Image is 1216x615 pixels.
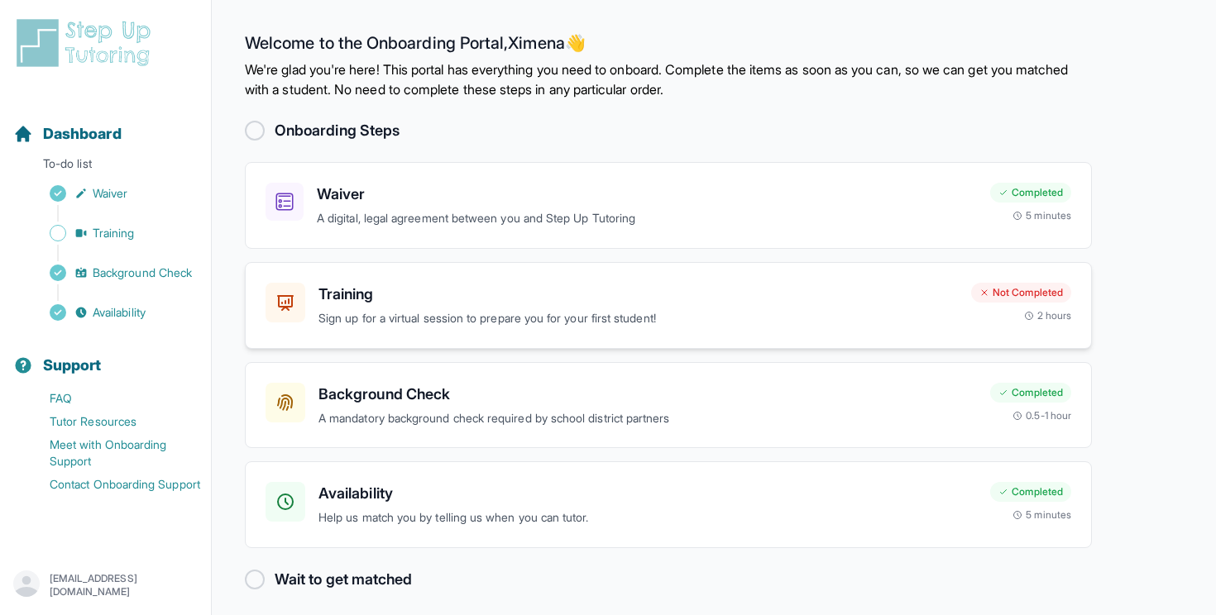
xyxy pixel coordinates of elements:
[990,383,1071,403] div: Completed
[93,185,127,202] span: Waiver
[93,304,146,321] span: Availability
[318,508,977,527] p: Help us match you by telling us when you can tutor.
[93,225,135,241] span: Training
[317,183,977,206] h3: Waiver
[7,155,204,179] p: To-do list
[13,387,211,410] a: FAQ
[245,362,1092,449] a: Background CheckA mandatory background check required by school district partnersCompleted0.5-1 hour
[7,327,204,384] button: Support
[13,182,211,205] a: Waiver
[318,482,977,505] h3: Availability
[50,572,198,598] p: [EMAIL_ADDRESS][DOMAIN_NAME]
[990,183,1071,203] div: Completed
[318,283,958,306] h3: Training
[245,60,1092,99] p: We're glad you're here! This portal has everything you need to onboard. Complete the items as soo...
[318,309,958,328] p: Sign up for a virtual session to prepare you for your first student!
[43,354,102,377] span: Support
[245,461,1092,548] a: AvailabilityHelp us match you by telling us when you can tutor.Completed5 minutes
[245,33,1092,60] h2: Welcome to the Onboarding Portal, Ximena 👋
[13,261,211,284] a: Background Check
[971,283,1071,303] div: Not Completed
[318,409,977,428] p: A mandatory background check required by school district partners
[7,96,204,152] button: Dashboard
[13,301,211,324] a: Availability
[13,410,211,433] a: Tutor Resources
[13,433,211,473] a: Meet with Onboarding Support
[318,383,977,406] h3: Background Check
[990,482,1071,502] div: Completed
[13,17,160,69] img: logo
[13,222,211,245] a: Training
[1013,409,1071,422] div: 0.5-1 hour
[13,570,198,600] button: [EMAIL_ADDRESS][DOMAIN_NAME]
[275,568,412,591] h2: Wait to get matched
[1024,309,1072,322] div: 2 hours
[93,265,192,281] span: Background Check
[275,119,400,142] h2: Onboarding Steps
[245,162,1092,249] a: WaiverA digital, legal agreement between you and Step Up TutoringCompleted5 minutes
[245,262,1092,349] a: TrainingSign up for a virtual session to prepare you for your first student!Not Completed2 hours
[1013,508,1071,522] div: 5 minutes
[13,473,211,496] a: Contact Onboarding Support
[1013,209,1071,222] div: 5 minutes
[317,209,977,228] p: A digital, legal agreement between you and Step Up Tutoring
[13,122,122,145] a: Dashboard
[43,122,122,145] span: Dashboard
